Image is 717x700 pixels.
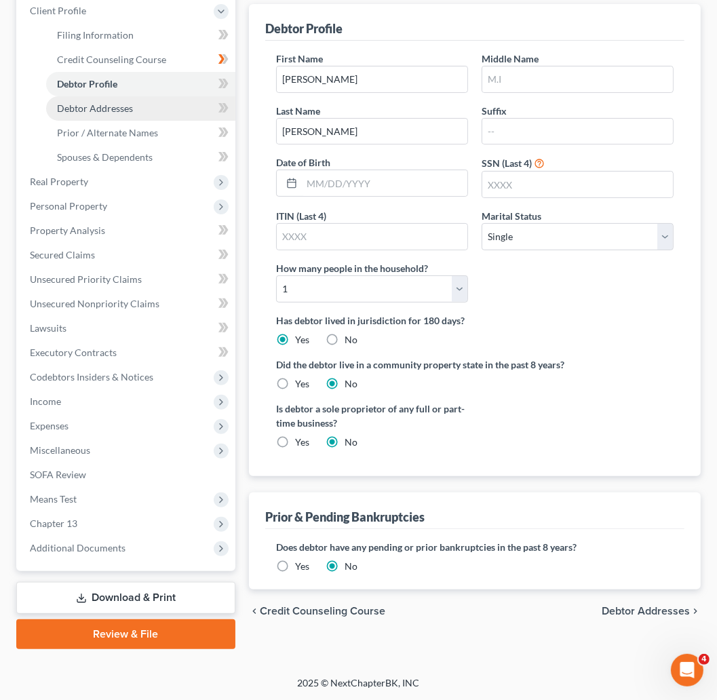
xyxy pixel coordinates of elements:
span: Lawsuits [30,322,66,334]
span: Additional Documents [30,542,125,553]
label: How many people in the household? [276,261,428,275]
a: Prior / Alternate Names [46,121,235,145]
span: Income [30,395,61,407]
label: No [345,377,357,391]
input: -- [277,119,467,144]
label: Middle Name [482,52,539,66]
label: No [345,333,357,347]
span: Executory Contracts [30,347,117,358]
a: Review & File [16,619,235,649]
label: No [345,435,357,449]
span: Codebtors Insiders & Notices [30,371,153,383]
span: Credit Counseling Course [260,606,385,617]
span: Real Property [30,176,88,187]
input: MM/DD/YYYY [302,170,467,196]
input: XXXX [482,172,673,197]
label: Yes [295,333,309,347]
span: Credit Counseling Course [57,54,166,65]
span: Debtor Profile [57,78,117,90]
a: Secured Claims [19,243,235,267]
div: Prior & Pending Bankruptcies [265,509,425,525]
label: Last Name [276,104,320,118]
i: chevron_right [690,606,701,617]
label: Did the debtor live in a community property state in the past 8 years? [276,357,674,372]
span: Unsecured Priority Claims [30,273,142,285]
button: chevron_left Credit Counseling Course [249,606,385,617]
input: -- [277,66,467,92]
span: Miscellaneous [30,444,90,456]
a: Download & Print [16,582,235,614]
label: First Name [276,52,323,66]
a: Debtor Profile [46,72,235,96]
a: Unsecured Nonpriority Claims [19,292,235,316]
label: Marital Status [482,209,541,223]
input: XXXX [277,224,467,250]
label: Yes [295,435,309,449]
a: Unsecured Priority Claims [19,267,235,292]
span: SOFA Review [30,469,86,480]
label: SSN (Last 4) [482,156,532,170]
input: -- [482,119,673,144]
label: Does debtor have any pending or prior bankruptcies in the past 8 years? [276,540,674,554]
button: Debtor Addresses chevron_right [602,606,701,617]
label: No [345,560,357,573]
span: Debtor Addresses [602,606,690,617]
a: SOFA Review [19,463,235,487]
span: 4 [699,654,710,665]
span: Spouses & Dependents [57,151,153,163]
label: Is debtor a sole proprietor of any full or part-time business? [276,402,468,430]
a: Credit Counseling Course [46,47,235,72]
label: Has debtor lived in jurisdiction for 180 days? [276,313,674,328]
span: Expenses [30,420,69,431]
i: chevron_left [249,606,260,617]
a: Property Analysis [19,218,235,243]
div: Debtor Profile [265,20,343,37]
label: Yes [295,377,309,391]
label: ITIN (Last 4) [276,209,326,223]
span: Filing Information [57,29,134,41]
span: Chapter 13 [30,518,77,529]
a: Filing Information [46,23,235,47]
span: Property Analysis [30,225,105,236]
span: Means Test [30,493,77,505]
label: Yes [295,560,309,573]
span: Prior / Alternate Names [57,127,158,138]
span: Personal Property [30,200,107,212]
label: Suffix [482,104,507,118]
a: Spouses & Dependents [46,145,235,170]
a: Executory Contracts [19,341,235,365]
span: Secured Claims [30,249,95,260]
span: Unsecured Nonpriority Claims [30,298,159,309]
input: M.I [482,66,673,92]
label: Date of Birth [276,155,330,170]
span: Client Profile [30,5,86,16]
a: Lawsuits [19,316,235,341]
span: Debtor Addresses [57,102,133,114]
iframe: Intercom live chat [671,654,703,686]
a: Debtor Addresses [46,96,235,121]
